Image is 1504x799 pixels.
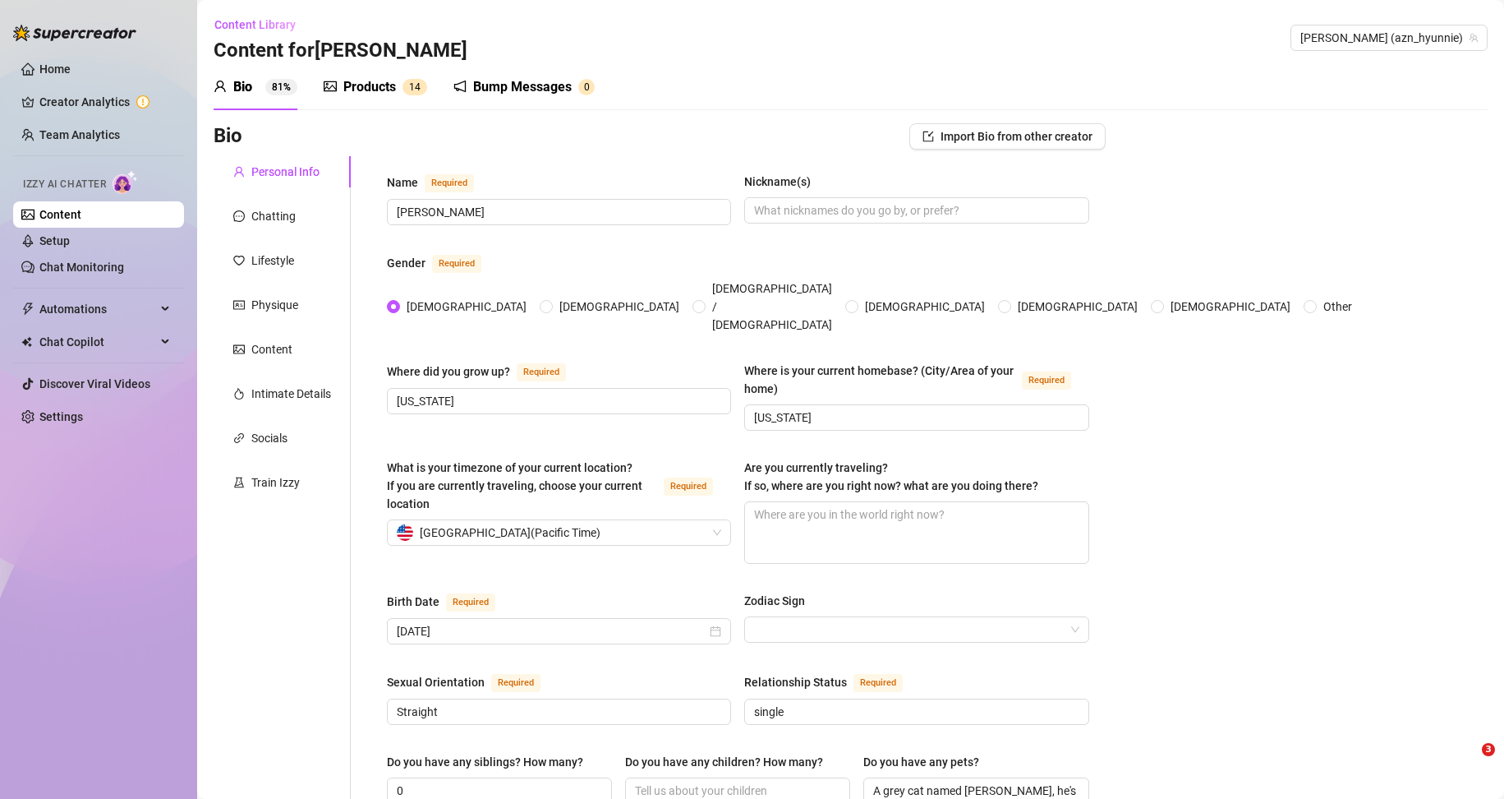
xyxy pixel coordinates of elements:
label: Do you have any siblings? How many? [387,753,595,771]
span: user [214,80,227,93]
img: us [397,524,413,541]
input: Sexual Orientation [397,703,718,721]
label: Zodiac Sign [744,592,816,610]
div: Zodiac Sign [744,592,805,610]
label: Do you have any children? How many? [625,753,835,771]
span: link [233,432,245,444]
span: What is your timezone of your current location? If you are currently traveling, choose your curre... [387,461,642,510]
span: Izzy AI Chatter [23,177,106,192]
span: idcard [233,299,245,311]
span: Are you currently traveling? If so, where are you right now? what are you doing there? [744,461,1038,492]
span: picture [233,344,245,355]
sup: 0 [578,79,595,95]
a: Content [39,208,81,221]
span: fire [233,388,245,399]
h3: Content for [PERSON_NAME] [214,38,467,64]
div: Products [343,77,396,97]
div: Birth Date [387,593,439,611]
span: message [233,210,245,222]
div: Physique [251,296,298,314]
label: Gender [387,253,499,273]
div: Name [387,173,418,192]
span: Required [446,593,495,612]
label: Do you have any pets? [863,753,991,771]
button: Import Bio from other creator [909,123,1106,150]
label: Where is your current homebase? (City/Area of your home) [744,362,1088,398]
div: Do you have any pets? [863,753,979,771]
div: Nickname(s) [744,173,811,191]
span: Import Bio from other creator [941,130,1092,143]
span: experiment [233,477,245,488]
span: Content Library [214,18,296,31]
div: Socials [251,429,287,447]
span: user [233,166,245,178]
button: Content Library [214,12,309,38]
span: picture [324,80,337,93]
input: Name [397,203,718,221]
span: notification [453,80,467,93]
div: Sexual Orientation [387,673,485,691]
label: Relationship Status [744,672,921,692]
input: Where is your current homebase? (City/Area of your home) [754,409,1075,427]
a: Settings [39,410,83,423]
div: Bump Messages [473,77,572,97]
sup: 81% [265,79,297,95]
span: 3 [1482,743,1495,756]
div: Relationship Status [744,673,847,691]
span: [DEMOGRAPHIC_DATA] / [DEMOGRAPHIC_DATA] [706,279,839,334]
span: Required [517,363,566,381]
input: Nickname(s) [754,201,1075,219]
span: Other [1317,298,1359,316]
span: [DEMOGRAPHIC_DATA] [858,298,991,316]
span: Required [853,674,903,692]
a: Discover Viral Videos [39,377,150,390]
div: Personal Info [251,163,320,181]
div: Do you have any siblings? How many? [387,753,583,771]
span: [DEMOGRAPHIC_DATA] [400,298,533,316]
a: Creator Analytics exclamation-circle [39,89,171,115]
div: Intimate Details [251,385,331,403]
div: Lifestyle [251,252,294,270]
div: Do you have any children? How many? [625,753,823,771]
a: Team Analytics [39,128,120,141]
span: 4 [415,81,421,93]
div: Where is your current homebase? (City/Area of your home) [744,362,1014,398]
span: Chat Copilot [39,329,156,355]
a: Home [39,62,71,76]
span: Required [664,478,713,496]
img: Chat Copilot [21,336,32,348]
sup: 14 [402,79,427,95]
img: AI Chatter [113,170,138,194]
span: Required [491,674,540,692]
div: Gender [387,254,425,272]
label: Name [387,173,492,192]
div: Bio [233,77,252,97]
label: Where did you grow up? [387,362,584,381]
input: Where did you grow up? [397,392,718,410]
span: Hyunnie (azn_hyunnie) [1300,25,1478,50]
iframe: Intercom live chat [1448,743,1488,783]
span: [DEMOGRAPHIC_DATA] [553,298,686,316]
a: Setup [39,234,70,247]
div: Where did you grow up? [387,363,510,381]
h3: Bio [214,123,242,150]
span: [DEMOGRAPHIC_DATA] [1164,298,1297,316]
img: logo-BBDzfeDw.svg [13,25,136,41]
label: Sexual Orientation [387,672,559,692]
label: Nickname(s) [744,173,822,191]
span: [GEOGRAPHIC_DATA] ( Pacific Time ) [420,520,600,545]
div: Content [251,340,292,358]
span: Automations [39,296,156,322]
span: team [1469,33,1479,43]
span: Required [425,174,474,192]
span: heart [233,255,245,266]
input: Relationship Status [754,703,1075,721]
span: thunderbolt [21,303,34,316]
span: 1 [409,81,415,93]
div: Train Izzy [251,473,300,492]
span: Required [1022,372,1071,390]
input: Birth Date [397,622,706,640]
a: Chat Monitoring [39,261,124,274]
span: Required [432,255,481,273]
div: Chatting [251,207,296,225]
